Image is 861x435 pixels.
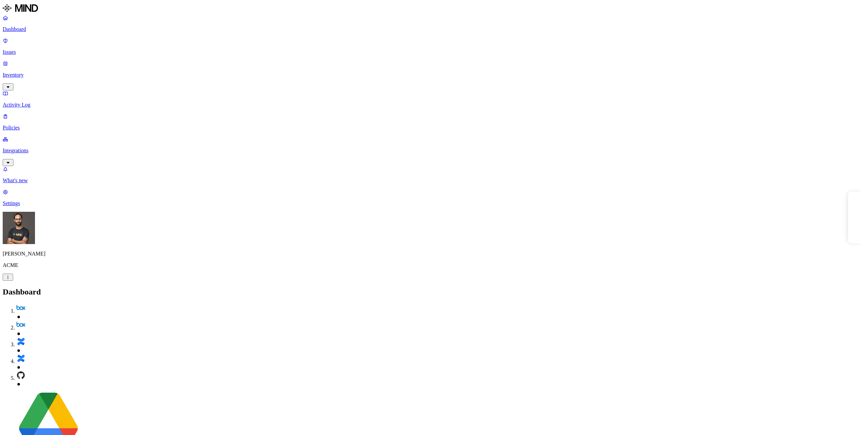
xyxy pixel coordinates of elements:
[3,49,858,55] p: Issues
[3,212,35,244] img: Ohad Abarbanel
[3,148,858,154] p: Integrations
[16,303,26,313] img: box.svg
[3,189,858,206] a: Settings
[3,3,858,15] a: MIND
[3,125,858,131] p: Policies
[3,61,858,89] a: Inventory
[3,90,858,108] a: Activity Log
[16,354,26,363] img: confluence.svg
[3,166,858,184] a: What's new
[3,113,858,131] a: Policies
[3,15,858,32] a: Dashboard
[3,3,38,13] img: MIND
[3,26,858,32] p: Dashboard
[3,287,858,296] h2: Dashboard
[16,320,26,329] img: box.svg
[3,102,858,108] p: Activity Log
[3,38,858,55] a: Issues
[3,72,858,78] p: Inventory
[3,177,858,184] p: What's new
[3,136,858,165] a: Integrations
[3,262,858,268] p: ACME
[16,337,26,346] img: confluence.svg
[3,200,858,206] p: Settings
[16,370,26,380] img: github.svg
